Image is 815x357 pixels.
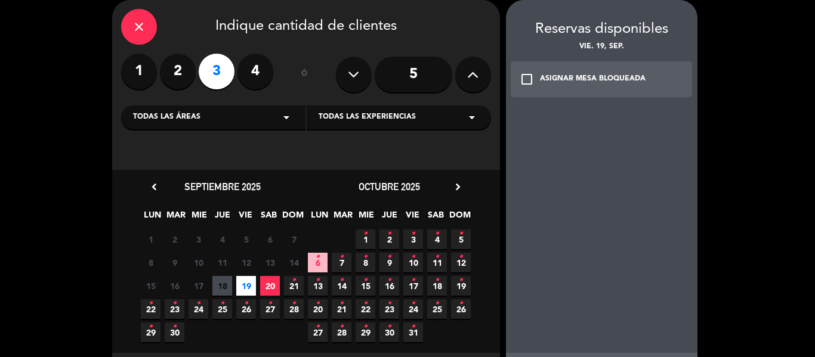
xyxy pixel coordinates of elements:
[427,253,447,272] span: 11
[379,299,399,319] span: 23
[143,208,162,228] span: LUN
[212,299,232,319] span: 25
[379,208,399,228] span: JUE
[435,224,439,243] i: •
[165,322,184,342] span: 30
[403,253,423,272] span: 10
[308,299,328,319] span: 20
[166,208,186,228] span: MAR
[411,247,415,266] i: •
[403,276,423,296] span: 17
[310,208,329,228] span: LUN
[149,317,153,336] i: •
[236,299,256,319] span: 26
[411,317,415,336] i: •
[387,247,391,266] i: •
[212,253,232,272] span: 11
[449,208,469,228] span: DOM
[379,322,399,342] span: 30
[387,317,391,336] i: •
[356,322,375,342] span: 29
[260,229,280,249] span: 6
[339,294,344,313] i: •
[292,294,296,313] i: •
[160,54,196,89] label: 2
[244,294,248,313] i: •
[403,299,423,319] span: 24
[459,247,463,266] i: •
[332,276,351,296] span: 14
[332,322,351,342] span: 28
[411,294,415,313] i: •
[292,271,296,290] i: •
[212,229,232,249] span: 4
[356,208,376,228] span: MIE
[189,253,208,272] span: 10
[308,276,328,296] span: 13
[284,276,304,296] span: 21
[452,181,464,193] i: chevron_right
[165,299,184,319] span: 23
[339,317,344,336] i: •
[172,294,177,313] i: •
[506,41,697,53] div: vie. 19, sep.
[196,294,200,313] i: •
[387,224,391,243] i: •
[212,276,232,296] span: 18
[435,294,439,313] i: •
[284,253,304,272] span: 14
[363,294,368,313] i: •
[403,208,422,228] span: VIE
[451,276,471,296] span: 19
[379,253,399,272] span: 9
[212,208,232,228] span: JUE
[403,229,423,249] span: 3
[339,271,344,290] i: •
[332,299,351,319] span: 21
[459,224,463,243] i: •
[121,54,157,89] label: 1
[506,18,697,41] div: Reservas disponibles
[451,299,471,319] span: 26
[165,253,184,272] span: 9
[363,247,368,266] i: •
[520,72,534,86] i: check_box_outline_blank
[363,317,368,336] i: •
[268,294,272,313] i: •
[356,299,375,319] span: 22
[189,299,208,319] span: 24
[363,224,368,243] i: •
[435,247,439,266] i: •
[172,317,177,336] i: •
[359,181,420,193] span: octubre 2025
[427,299,447,319] span: 25
[379,276,399,296] span: 16
[333,208,353,228] span: MAR
[260,253,280,272] span: 13
[237,54,273,89] label: 4
[451,253,471,272] span: 12
[165,229,184,249] span: 2
[141,322,160,342] span: 29
[189,276,208,296] span: 17
[465,110,479,125] i: arrow_drop_down
[199,54,234,89] label: 3
[149,294,153,313] i: •
[426,208,446,228] span: SAB
[284,229,304,249] span: 7
[141,276,160,296] span: 15
[189,229,208,249] span: 3
[284,299,304,319] span: 28
[165,276,184,296] span: 16
[236,276,256,296] span: 19
[332,253,351,272] span: 7
[141,299,160,319] span: 22
[403,322,423,342] span: 31
[387,271,391,290] i: •
[308,253,328,272] span: 6
[387,294,391,313] i: •
[316,271,320,290] i: •
[148,181,160,193] i: chevron_left
[411,271,415,290] i: •
[356,276,375,296] span: 15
